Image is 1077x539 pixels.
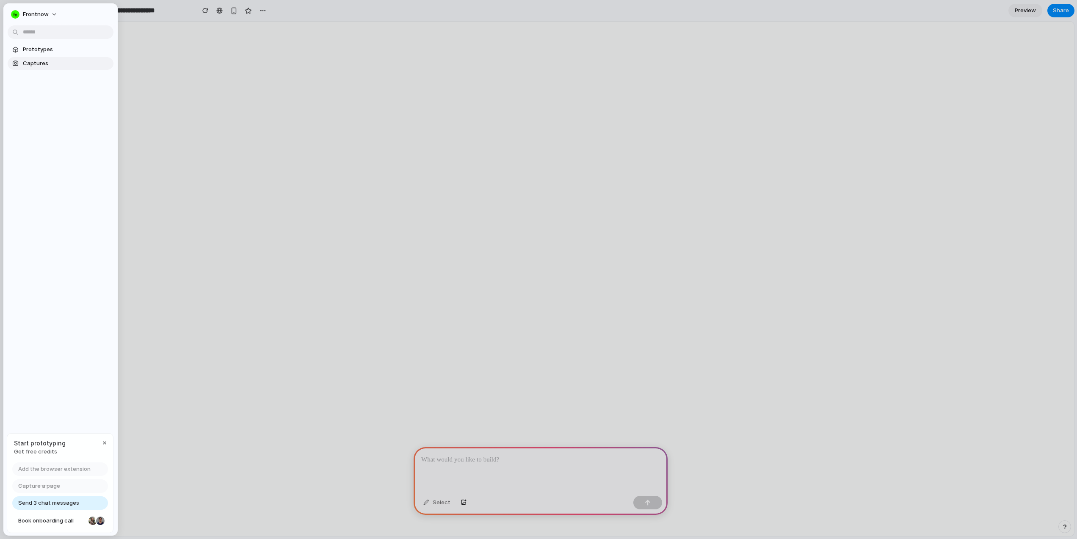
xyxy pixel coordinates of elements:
a: Captures [8,57,113,70]
a: Book onboarding call [12,514,108,528]
span: Get free credits [14,448,66,456]
span: Book onboarding call [18,517,85,525]
span: Capture a page [18,482,60,490]
div: Nicole Kubica [88,516,98,526]
button: Frontnow [8,8,62,21]
span: Prototypes [23,45,110,54]
span: Captures [23,59,110,68]
span: Send 3 chat messages [18,499,79,507]
span: Add the browser extension [18,465,91,473]
span: Frontnow [23,10,49,19]
div: Christian Iacullo [95,516,105,526]
a: Prototypes [8,43,113,56]
span: Start prototyping [14,439,66,448]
